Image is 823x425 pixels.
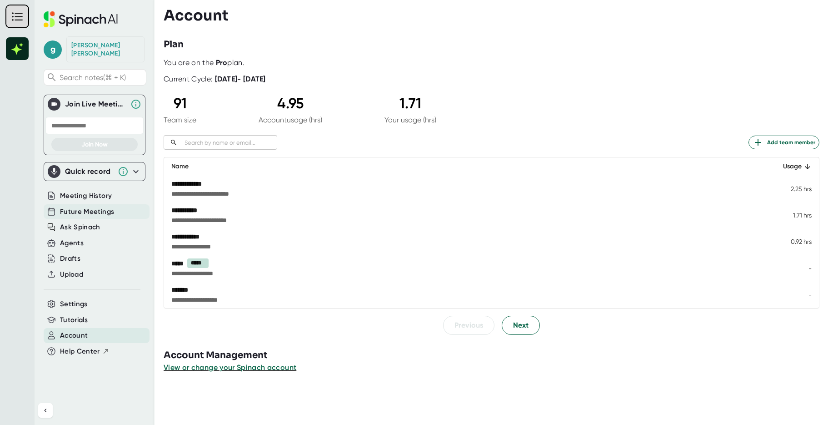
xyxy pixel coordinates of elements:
[60,330,88,341] button: Account
[65,100,126,109] div: Join Live Meeting
[164,95,196,112] div: 91
[215,75,266,83] b: [DATE] - [DATE]
[164,363,296,372] span: View or change your Spinach account
[384,116,436,124] div: Your usage (hrs)
[48,95,141,113] div: Join Live MeetingJoin Live Meeting
[164,116,196,124] div: Team size
[760,176,819,202] td: 2.25 hrs
[60,238,84,248] button: Agents
[60,269,83,280] button: Upload
[513,320,529,331] span: Next
[60,346,110,357] button: Help Center
[44,40,62,59] span: g
[753,137,815,148] span: Add team member
[60,346,100,357] span: Help Center
[164,7,229,24] h3: Account
[181,137,277,148] input: Search by name or email...
[71,41,140,57] div: Gail Morgan
[51,138,138,151] button: Join Now
[60,299,88,309] button: Settings
[443,316,494,335] button: Previous
[760,228,819,255] td: 0.92 hrs
[216,58,228,67] b: Pro
[60,191,112,201] button: Meeting History
[60,222,100,233] button: Ask Spinach
[65,167,113,176] div: Quick record
[164,362,296,373] button: View or change your Spinach account
[81,141,108,148] span: Join Now
[760,202,819,228] td: 1.71 hrs
[384,95,436,112] div: 1.71
[60,253,80,264] button: Drafts
[50,100,59,109] img: Join Live Meeting
[38,403,53,418] button: Collapse sidebar
[60,207,114,217] button: Future Meetings
[60,73,144,82] span: Search notes (⌘ + K)
[760,255,819,282] td: -
[748,136,819,149] button: Add team member
[259,116,322,124] div: Account usage (hrs)
[171,161,753,172] div: Name
[454,320,483,331] span: Previous
[164,349,823,362] h3: Account Management
[60,315,88,325] button: Tutorials
[259,95,322,112] div: 4.95
[502,316,540,335] button: Next
[768,161,812,172] div: Usage
[164,38,184,51] h3: Plan
[48,162,141,181] div: Quick record
[164,75,266,84] div: Current Cycle:
[164,58,819,67] div: You are on the plan.
[760,282,819,308] td: -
